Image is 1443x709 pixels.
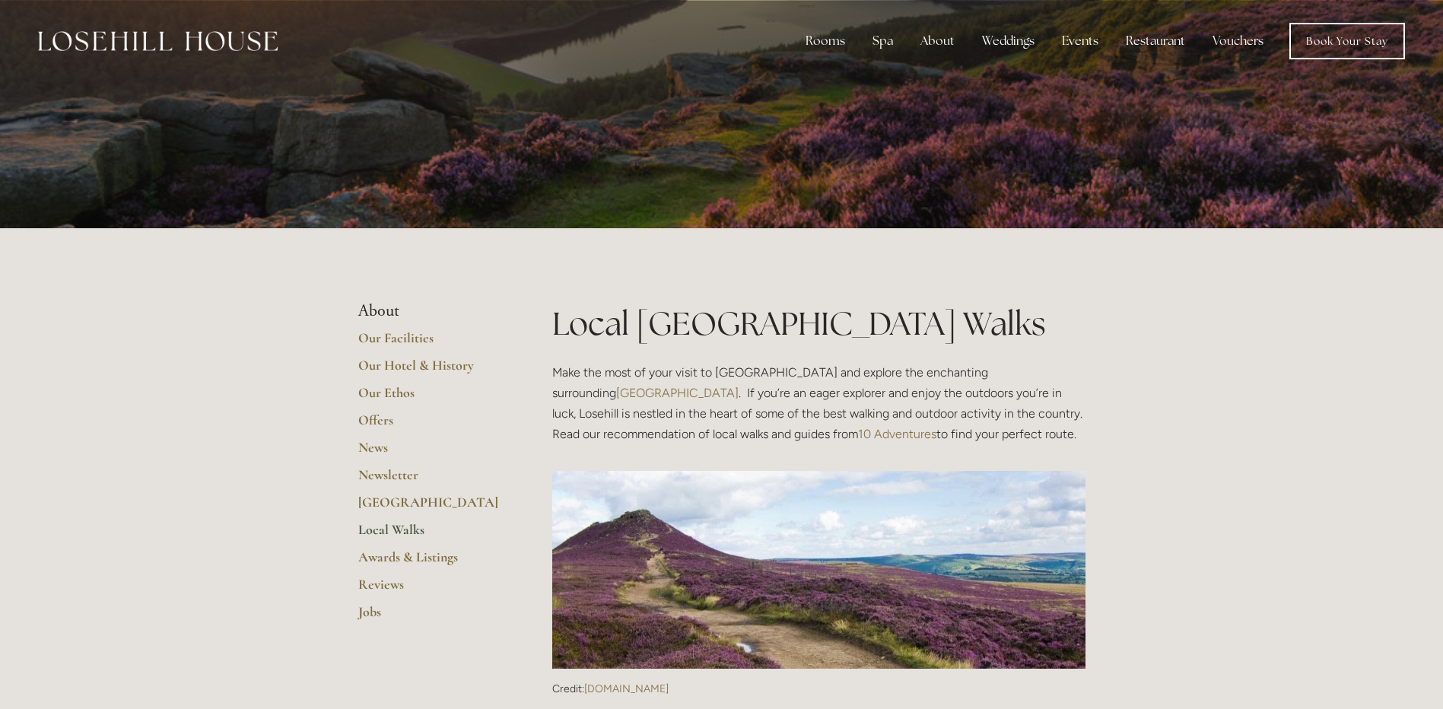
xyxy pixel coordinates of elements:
[1050,26,1111,56] div: Events
[1200,26,1276,56] a: Vouchers
[358,466,504,494] a: Newsletter
[358,603,504,631] a: Jobs
[970,26,1047,56] div: Weddings
[552,362,1085,445] p: Make the most of your visit to [GEOGRAPHIC_DATA] and explore the enchanting surrounding . If you’...
[358,412,504,439] a: Offers
[1114,26,1197,56] div: Restaurant
[793,26,857,56] div: Rooms
[908,26,967,56] div: About
[1289,23,1405,59] a: Book Your Stay
[358,494,504,521] a: [GEOGRAPHIC_DATA]
[552,301,1085,346] h1: Local [GEOGRAPHIC_DATA] Walks
[358,301,504,321] li: About
[358,357,504,384] a: Our Hotel & History
[616,386,739,400] a: [GEOGRAPHIC_DATA]
[858,427,936,441] a: 10 Adventures
[38,31,278,51] img: Losehill House
[552,471,1085,669] img: Credit: 10adventures.com
[584,682,669,695] a: [DOMAIN_NAME]
[860,26,905,56] div: Spa
[358,548,504,576] a: Awards & Listings
[358,329,504,357] a: Our Facilities
[358,439,504,466] a: News
[552,682,1085,696] p: Credit:
[358,384,504,412] a: Our Ethos
[358,521,504,548] a: Local Walks
[358,576,504,603] a: Reviews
